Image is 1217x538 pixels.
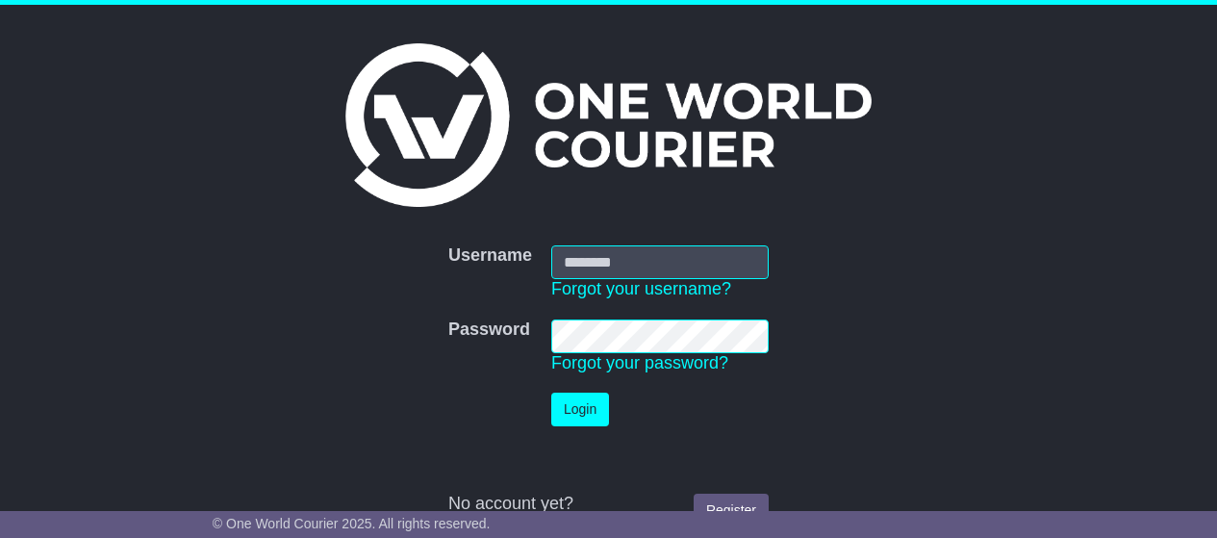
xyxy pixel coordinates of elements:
span: © One World Courier 2025. All rights reserved. [213,516,491,531]
label: Password [448,320,530,341]
img: One World [345,43,871,207]
a: Forgot your username? [551,279,731,298]
div: No account yet? [448,494,769,515]
button: Login [551,393,609,426]
label: Username [448,245,532,267]
a: Forgot your password? [551,353,728,372]
a: Register [694,494,769,527]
